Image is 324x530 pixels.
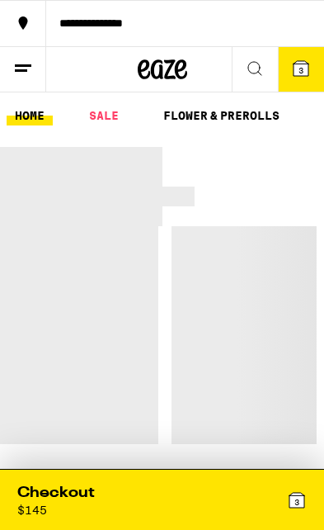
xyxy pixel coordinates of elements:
[17,504,47,517] div: $ 145
[278,47,324,92] button: 3
[298,65,303,75] span: 3
[81,106,127,125] a: SALE
[17,483,95,504] div: Checkout
[294,497,299,507] span: 3
[155,106,288,125] a: FLOWER & PREROLLS
[7,106,53,125] a: HOME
